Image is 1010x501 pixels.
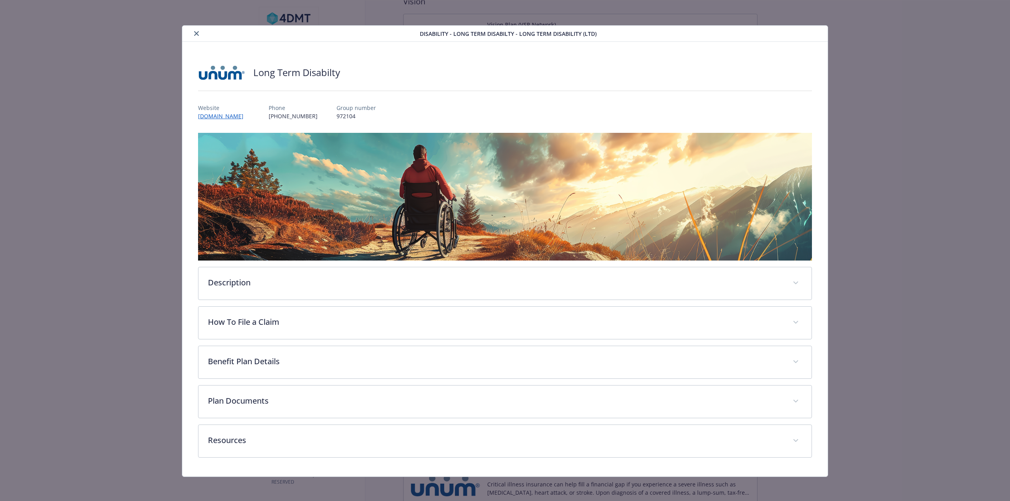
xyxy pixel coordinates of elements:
img: UNUM [198,61,245,84]
p: [PHONE_NUMBER] [269,112,318,120]
span: Disability - Long Term Disabilty - Long Term Disability (LTD) [420,30,597,38]
p: How To File a Claim [208,316,783,328]
p: 972104 [337,112,376,120]
p: Plan Documents [208,395,783,407]
p: Group number [337,104,376,112]
h2: Long Term Disabilty [253,66,340,79]
img: banner [198,133,812,261]
p: Benefit Plan Details [208,356,783,367]
p: Website [198,104,250,112]
div: Plan Documents [198,386,812,418]
div: Resources [198,425,812,457]
div: details for plan Disability - Long Term Disabilty - Long Term Disability (LTD) [101,25,909,477]
div: Benefit Plan Details [198,346,812,378]
div: Description [198,267,812,300]
div: How To File a Claim [198,307,812,339]
a: [DOMAIN_NAME] [198,112,250,120]
button: close [192,29,201,38]
p: Resources [208,434,783,446]
p: Description [208,277,783,289]
p: Phone [269,104,318,112]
